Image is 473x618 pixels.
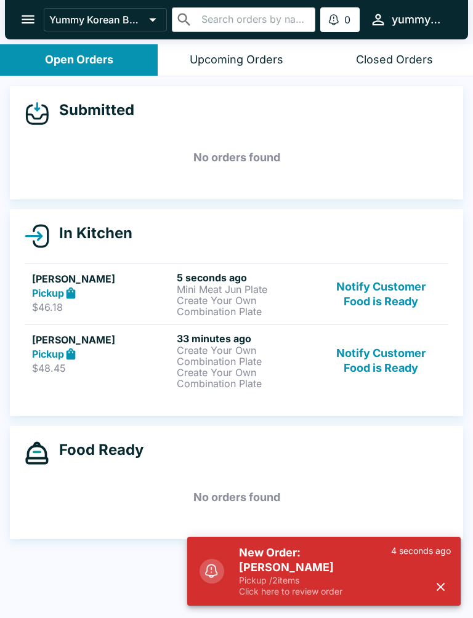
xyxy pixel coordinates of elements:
[25,324,448,396] a: [PERSON_NAME]Pickup$48.4533 minutes agoCreate Your Own Combination PlateCreate Your Own Combinati...
[49,224,132,243] h4: In Kitchen
[177,367,317,389] p: Create Your Own Combination Plate
[177,295,317,317] p: Create Your Own Combination Plate
[177,332,317,345] h6: 33 minutes ago
[391,545,451,556] p: 4 seconds ago
[45,53,113,67] div: Open Orders
[49,101,134,119] h4: Submitted
[32,332,172,347] h5: [PERSON_NAME]
[198,11,310,28] input: Search orders by name or phone number
[49,441,144,459] h4: Food Ready
[365,6,453,33] button: yummymoanalua
[392,12,448,27] div: yummymoanalua
[177,271,317,284] h6: 5 seconds ago
[344,14,350,26] p: 0
[25,475,448,520] h5: No orders found
[49,14,144,26] p: Yummy Korean BBQ - Moanalua
[12,4,44,35] button: open drawer
[239,545,391,575] h5: New Order: [PERSON_NAME]
[25,263,448,324] a: [PERSON_NAME]Pickup$46.185 seconds agoMini Meat Jun PlateCreate Your Own Combination PlateNotify ...
[177,284,317,295] p: Mini Meat Jun Plate
[321,271,441,317] button: Notify Customer Food is Ready
[239,575,391,586] p: Pickup / 2 items
[321,332,441,389] button: Notify Customer Food is Ready
[32,287,64,299] strong: Pickup
[177,345,317,367] p: Create Your Own Combination Plate
[239,586,391,597] p: Click here to review order
[32,348,64,360] strong: Pickup
[32,362,172,374] p: $48.45
[32,301,172,313] p: $46.18
[32,271,172,286] h5: [PERSON_NAME]
[44,8,167,31] button: Yummy Korean BBQ - Moanalua
[356,53,433,67] div: Closed Orders
[190,53,283,67] div: Upcoming Orders
[25,135,448,180] h5: No orders found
